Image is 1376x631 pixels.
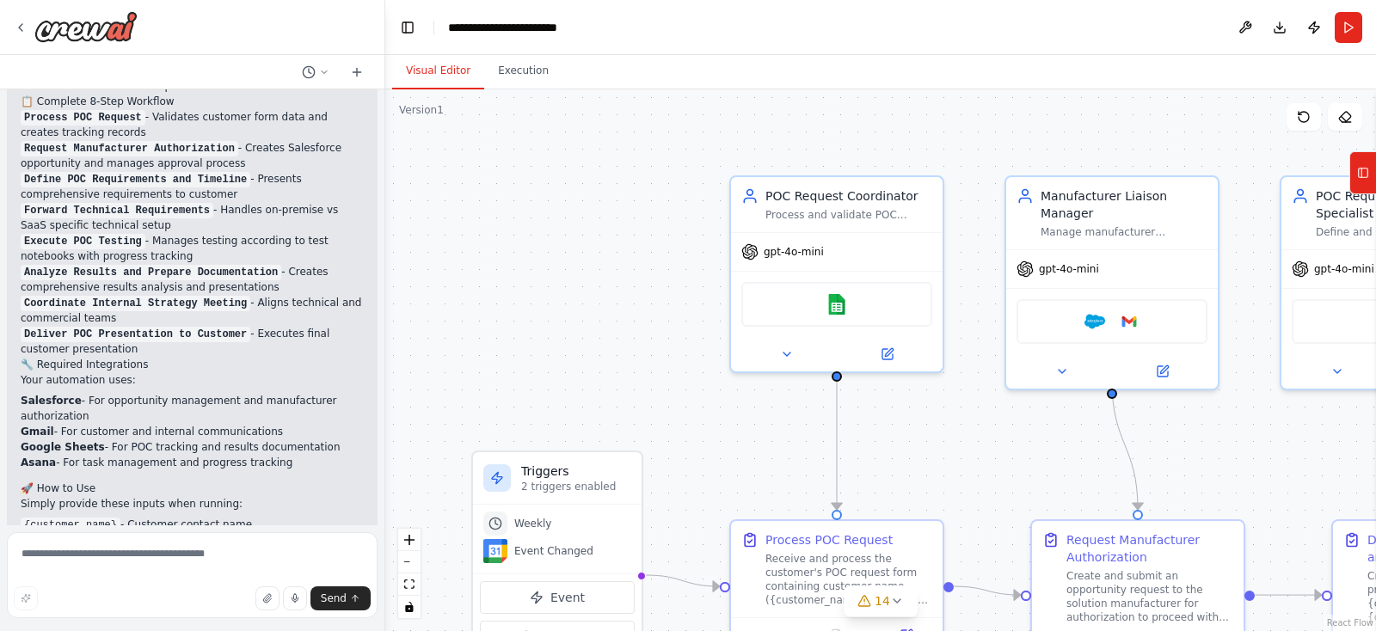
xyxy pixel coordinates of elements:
button: fit view [398,573,421,596]
button: Execution [484,53,562,89]
button: Open in side panel [838,344,936,365]
g: Edge from 9b754a59-f5b2-4161-b0e3-26c7ed2dc9fd to 248e2a89-f8bd-4ed1-a59c-6f1df6c7e38b [1255,586,1321,603]
li: - For customer and internal communications [21,424,364,439]
button: zoom in [398,529,421,551]
code: Analyze Results and Prepare Documentation [21,265,281,280]
li: - Manages testing according to test notebooks with progress tracking [21,233,364,264]
div: Create and submit an opportunity request to the solution manufacturer for authorization to procee... [1066,569,1233,624]
div: Version 1 [399,103,444,117]
h3: Triggers [521,463,631,480]
button: Visual Editor [392,53,484,89]
strong: Google Sheets [21,441,105,453]
nav: breadcrumb [448,19,611,36]
li: - Creates Salesforce opportunity and manages approval process [21,140,364,171]
g: Edge from 49ab2a01-a5ad-484c-a976-e297aa1704fc to 9b754a59-f5b2-4161-b0e3-26c7ed2dc9fd [954,578,1020,603]
li: - Customer contact name [21,517,364,532]
img: Google Calendar [483,539,507,563]
button: toggle interactivity [398,596,421,618]
button: Send [310,586,371,610]
span: 14 [875,592,890,610]
div: Process POC Request [765,531,893,548]
h2: 📋 Complete 8-Step Workflow [21,94,364,109]
li: - Executes final customer presentation [21,326,364,357]
h2: 🚀 How to Use [21,481,364,496]
code: {customer_name} [21,518,120,533]
button: Hide left sidebar [396,15,420,40]
code: Deliver POC Presentation to Customer [21,327,250,342]
span: Event [550,589,585,606]
code: Execute POC Testing [21,234,145,249]
button: Start a new chat [343,62,371,83]
button: Open in side panel [1114,361,1211,382]
img: Google sheets [826,294,847,315]
button: Event [480,581,635,614]
button: Upload files [255,586,279,610]
li: - Aligns technical and commercial teams [21,295,364,326]
g: Edge from 21cd8260-f9df-4ad9-9321-067f3424b883 to 9b754a59-f5b2-4161-b0e3-26c7ed2dc9fd [1103,381,1146,510]
g: Edge from 08687a0d-30f2-4002-8eed-a17a9577e0e0 to 49ab2a01-a5ad-484c-a976-e297aa1704fc [828,381,845,510]
span: Weekly [514,517,551,530]
button: zoom out [398,551,421,573]
li: - Handles on-premise vs SaaS specific technical setup [21,202,364,233]
img: Google gmail [1119,311,1139,332]
li: - For opportunity management and manufacturer authorization [21,393,364,424]
button: Improve this prompt [14,586,38,610]
div: Manufacturer Liaison Manager [1041,187,1207,222]
span: gpt-4o-mini [1314,262,1374,276]
code: Define POC Requirements and Timeline [21,172,250,187]
button: 14 [844,585,918,617]
code: Request Manufacturer Authorization [21,141,238,156]
li: - Validates customer form data and creates tracking records [21,109,364,140]
img: Salesforce [1084,311,1105,332]
li: - For task management and progress tracking [21,455,364,470]
span: gpt-4o-mini [764,245,824,259]
p: Your automation uses: [21,372,364,388]
span: gpt-4o-mini [1039,262,1099,276]
div: React Flow controls [398,529,421,618]
div: Process and validate POC requests from customers, ensuring all required information is collected ... [765,208,932,222]
strong: Salesforce [21,395,82,407]
li: - For POC tracking and results documentation [21,439,364,455]
p: 2 triggers enabled [521,480,631,493]
div: Manufacturer Liaison ManagerManage manufacturer authorization process by creating opportunities i... [1004,175,1219,390]
code: Process POC Request [21,110,145,126]
div: Receive and process the customer's POC request form containing customer name ({customer_name}), c... [765,552,932,607]
li: - Presents comprehensive requirements to customer [21,171,364,202]
div: POC Request CoordinatorProcess and validate POC requests from customers, ensuring all required in... [729,175,944,373]
span: Send [321,591,347,605]
button: Switch to previous chat [295,62,336,83]
div: Request Manufacturer Authorization [1066,531,1233,566]
strong: Gmail [21,426,54,438]
div: POC Request Coordinator [765,187,932,205]
img: Logo [34,11,138,42]
a: React Flow attribution [1327,618,1373,628]
code: Forward Technical Requirements [21,203,213,218]
div: Manage manufacturer authorization process by creating opportunities in Salesforce and coordinatin... [1041,225,1207,239]
h2: 🔧 Required Integrations [21,357,364,372]
span: Event Changed [514,544,593,558]
code: Coordinate Internal Strategy Meeting [21,296,250,311]
li: - Creates comprehensive results analysis and presentations [21,264,364,295]
strong: Asana [21,456,56,469]
g: Edge from triggers to 49ab2a01-a5ad-484c-a976-e297aa1704fc [646,567,719,595]
p: Simply provide these inputs when running: [21,496,364,512]
button: Click to speak your automation idea [283,586,307,610]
